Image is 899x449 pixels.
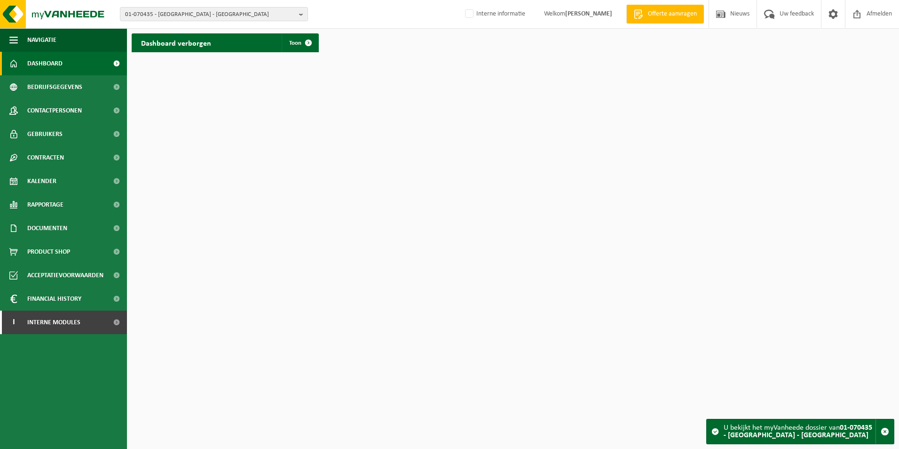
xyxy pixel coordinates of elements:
span: Navigatie [27,28,56,52]
span: Kalender [27,169,56,193]
span: Toon [289,40,301,46]
span: I [9,311,18,334]
span: Bedrijfsgegevens [27,75,82,99]
span: Dashboard [27,52,63,75]
span: Offerte aanvragen [646,9,699,19]
span: Financial History [27,287,81,311]
span: Gebruikers [27,122,63,146]
span: Contracten [27,146,64,169]
button: 01-070435 - [GEOGRAPHIC_DATA] - [GEOGRAPHIC_DATA] [120,7,308,21]
span: Rapportage [27,193,63,216]
label: Interne informatie [463,7,525,21]
strong: [PERSON_NAME] [565,10,612,17]
span: 01-070435 - [GEOGRAPHIC_DATA] - [GEOGRAPHIC_DATA] [125,8,295,22]
span: Acceptatievoorwaarden [27,264,103,287]
div: U bekijkt het myVanheede dossier van [724,419,875,444]
span: Product Shop [27,240,70,264]
a: Toon [282,33,318,52]
h2: Dashboard verborgen [132,33,221,52]
span: Interne modules [27,311,80,334]
a: Offerte aanvragen [626,5,704,24]
span: Contactpersonen [27,99,82,122]
strong: 01-070435 - [GEOGRAPHIC_DATA] - [GEOGRAPHIC_DATA] [724,424,872,439]
span: Documenten [27,216,67,240]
